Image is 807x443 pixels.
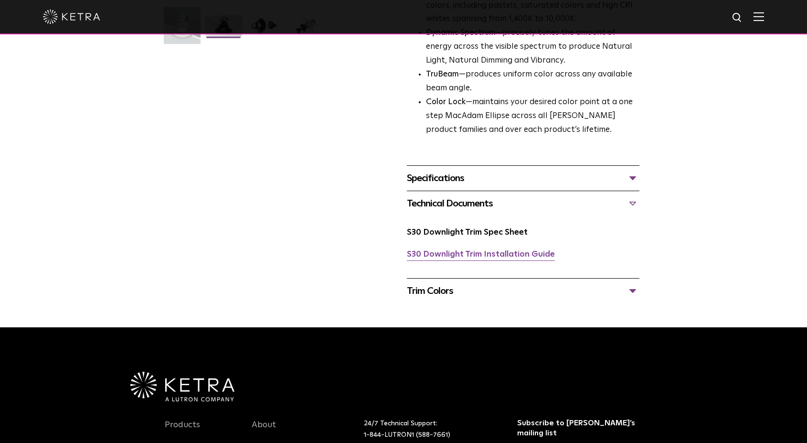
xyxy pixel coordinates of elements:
a: 1-844-LUTRON1 (588-7661) [364,432,450,438]
a: About [252,420,276,442]
li: —produces uniform color across any available beam angle. [426,68,639,96]
img: ketra-logo-2019-white [43,10,100,24]
strong: Color Lock [426,98,466,106]
a: S30 Downlight Trim Installation Guide [407,250,555,259]
img: Ketra-aLutronCo_White_RGB [130,372,234,401]
img: search icon [732,12,743,24]
li: —maintains your desired color point at a one step MacAdam Ellipse across all [PERSON_NAME] produc... [426,96,639,137]
div: Technical Documents [407,196,639,211]
a: S30 Downlight Trim Spec Sheet [407,228,528,237]
strong: TruBeam [426,70,459,78]
li: —precisely tunes the amount of energy across the visible spectrum to produce Natural Light, Natur... [426,26,639,68]
div: Trim Colors [407,283,639,299]
h3: Subscribe to [PERSON_NAME]’s mailing list [517,418,640,438]
a: Products [165,420,200,442]
div: Specifications [407,171,639,186]
img: Hamburger%20Nav.svg [754,12,764,21]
